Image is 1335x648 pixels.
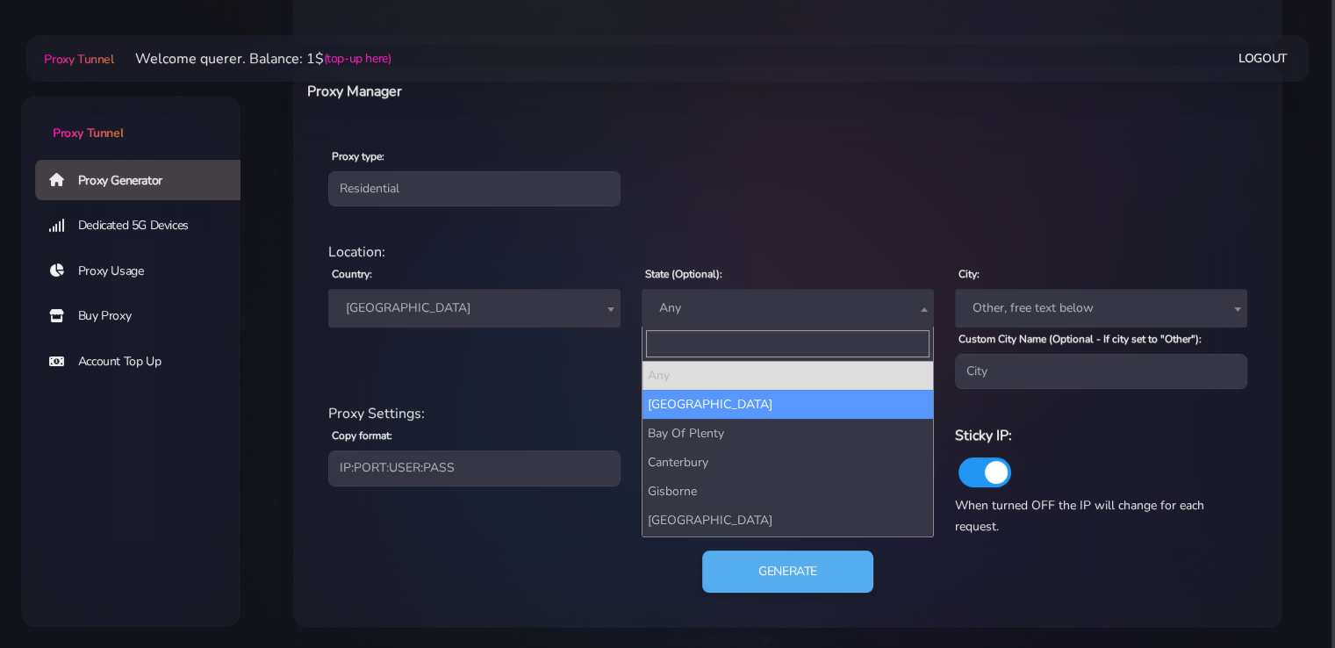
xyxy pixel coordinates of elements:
[955,289,1247,328] span: Other, free text below
[642,361,933,390] li: Any
[44,51,113,68] span: Proxy Tunnel
[324,49,391,68] a: (top-up here)
[332,266,372,282] label: Country:
[318,403,1258,424] div: Proxy Settings:
[958,266,980,282] label: City:
[339,296,610,320] span: New Zealand
[328,289,621,328] span: New Zealand
[955,424,1247,447] h6: Sticky IP:
[642,477,933,506] li: Gisborne
[35,342,255,382] a: Account Top Up
[642,506,933,535] li: [GEOGRAPHIC_DATA]
[307,80,859,103] h6: Proxy Manager
[1076,361,1313,626] iframe: Webchat Widget
[646,330,929,357] input: Search
[53,125,123,141] span: Proxy Tunnel
[642,448,933,477] li: Canterbury
[332,428,392,443] label: Copy format:
[35,296,255,336] a: Buy Proxy
[114,48,391,69] li: Welcome querer. Balance: 1$
[35,160,255,200] a: Proxy Generator
[645,266,722,282] label: State (Optional):
[642,390,933,419] li: [GEOGRAPHIC_DATA]
[702,551,873,593] button: Generate
[958,331,1202,347] label: Custom City Name (Optional - If city set to "Other"):
[1238,42,1288,75] a: Logout
[318,241,1258,263] div: Location:
[21,96,240,142] a: Proxy Tunnel
[642,419,933,448] li: Bay Of Plenty
[35,205,255,246] a: Dedicated 5G Devices
[955,354,1247,389] input: City
[40,45,113,73] a: Proxy Tunnel
[642,289,934,328] span: Any
[642,535,933,564] li: [PERSON_NAME]
[955,497,1204,535] span: When turned OFF the IP will change for each request.
[35,251,255,292] a: Proxy Usage
[965,296,1237,320] span: Other, free text below
[332,148,384,164] label: Proxy type:
[652,296,923,320] span: Any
